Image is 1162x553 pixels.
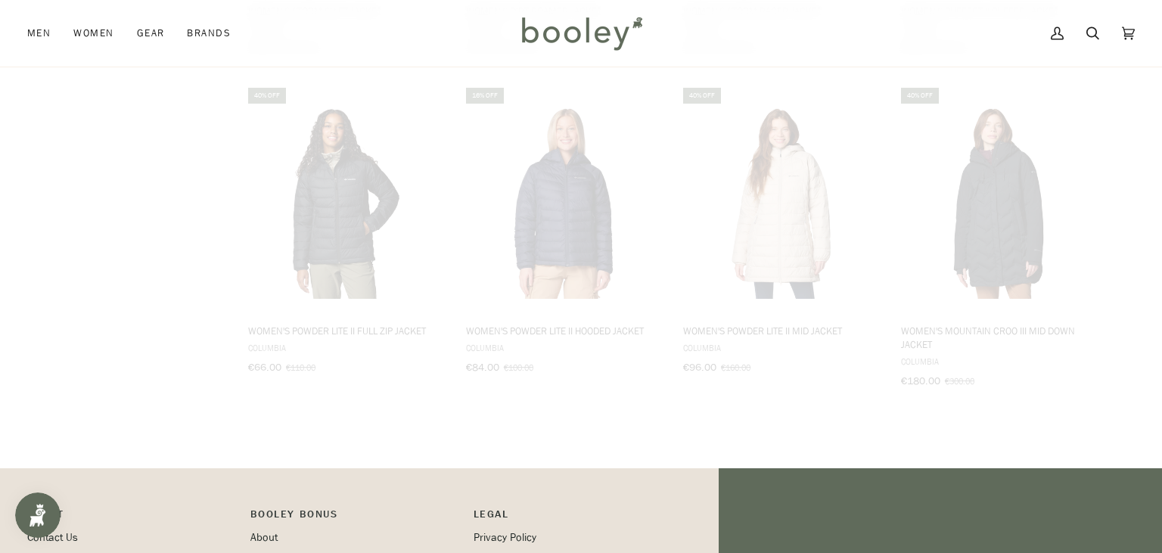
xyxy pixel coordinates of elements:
span: Gear [137,26,165,41]
p: Booley Bonus [250,506,458,530]
iframe: Button to open loyalty program pop-up [15,492,61,538]
p: Pipeline_Footer Sub [474,506,682,530]
span: Men [27,26,51,41]
a: About [250,530,278,545]
a: Privacy Policy [474,530,536,545]
span: Women [73,26,113,41]
img: Booley [515,11,648,55]
p: Pipeline_Footer Main [27,506,235,530]
span: Brands [187,26,231,41]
